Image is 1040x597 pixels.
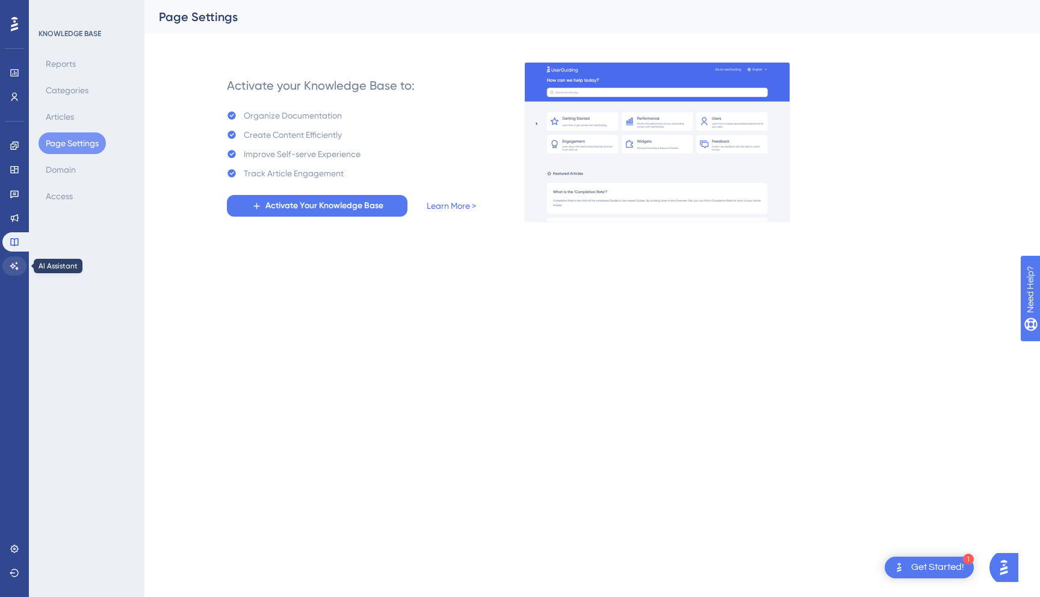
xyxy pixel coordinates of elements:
[244,147,361,161] div: Improve Self-serve Experience
[244,128,342,142] div: Create Content Efficiently
[265,199,383,213] span: Activate Your Knowledge Base
[892,560,906,575] img: launcher-image-alternative-text
[427,199,476,213] a: Learn More >
[524,62,790,222] img: a27db7f7ef9877a438c7956077c236be.gif
[244,108,342,123] div: Organize Documentation
[39,29,101,39] div: KNOWLEDGE BASE
[989,549,1026,586] iframe: UserGuiding AI Assistant Launcher
[39,79,96,101] button: Categories
[885,557,974,578] div: Open Get Started! checklist, remaining modules: 1
[39,185,80,207] button: Access
[39,159,83,181] button: Domain
[28,3,75,17] span: Need Help?
[159,8,995,25] div: Page Settings
[911,561,964,574] div: Get Started!
[227,195,407,217] button: Activate Your Knowledge Base
[227,77,415,94] div: Activate your Knowledge Base to:
[39,106,81,128] button: Articles
[39,53,83,75] button: Reports
[963,554,974,565] div: 1
[39,132,106,154] button: Page Settings
[244,166,344,181] div: Track Article Engagement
